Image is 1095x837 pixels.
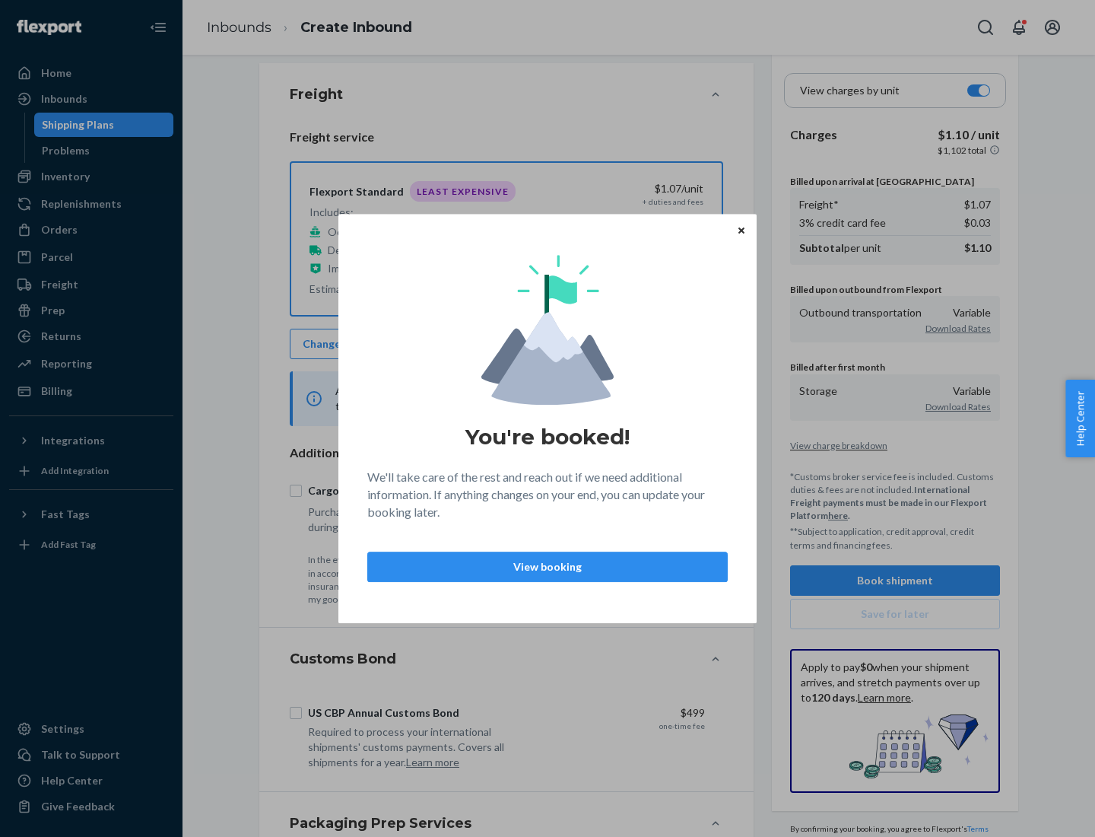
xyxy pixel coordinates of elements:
[380,559,715,574] p: View booking
[481,255,614,405] img: svg+xml,%3Csvg%20viewBox%3D%220%200%20174%20197%22%20fill%3D%22none%22%20xmlns%3D%22http%3A%2F%2F...
[367,552,728,582] button: View booking
[734,221,749,238] button: Close
[367,469,728,521] p: We'll take care of the rest and reach out if we need additional information. If anything changes ...
[465,423,630,450] h1: You're booked!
